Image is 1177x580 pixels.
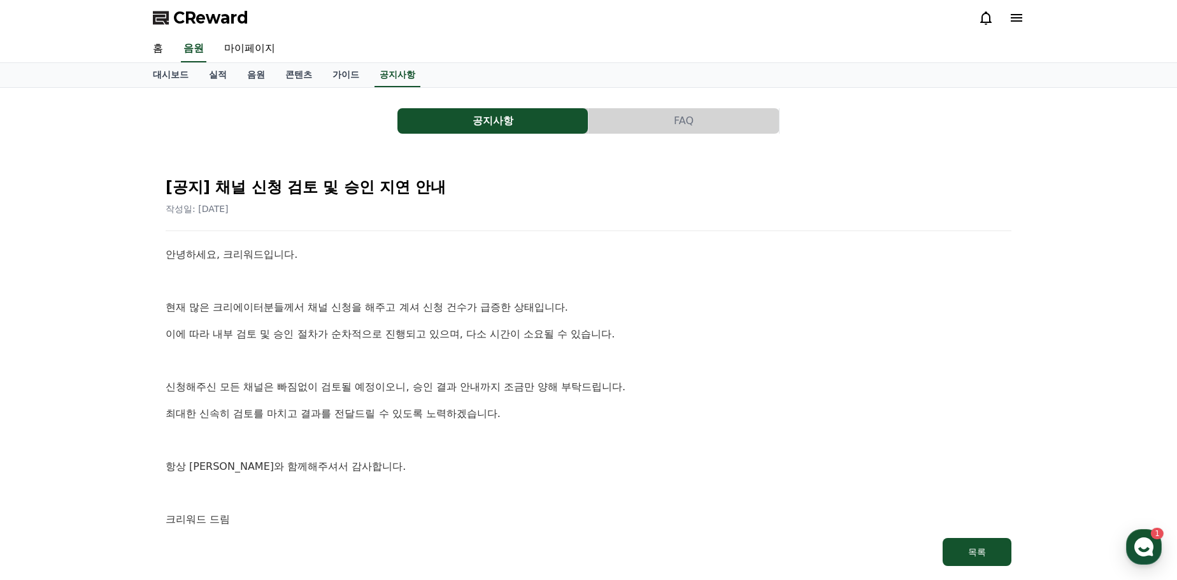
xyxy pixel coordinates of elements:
button: 공지사항 [397,108,588,134]
div: 목록 [968,546,986,558]
p: 신청해주신 모든 채널은 빠짐없이 검토될 예정이오니, 승인 결과 안내까지 조금만 양해 부탁드립니다. [166,379,1011,395]
span: 홈 [40,423,48,433]
a: 실적 [199,63,237,87]
span: 설정 [197,423,212,433]
p: 항상 [PERSON_NAME]와 함께해주셔서 감사합니다. [166,458,1011,475]
a: 목록 [166,538,1011,566]
a: 음원 [181,36,206,62]
p: 최대한 신속히 검토를 마치고 결과를 전달드릴 수 있도록 노력하겠습니다. [166,406,1011,422]
a: 설정 [164,404,245,435]
a: 콘텐츠 [275,63,322,87]
a: 홈 [143,36,173,62]
p: 현재 많은 크리에이터분들께서 채널 신청을 해주고 계셔 신청 건수가 급증한 상태입니다. [166,299,1011,316]
span: 작성일: [DATE] [166,204,229,214]
span: CReward [173,8,248,28]
button: FAQ [588,108,779,134]
a: CReward [153,8,248,28]
a: 공지사항 [374,63,420,87]
p: 크리워드 드림 [166,511,1011,528]
a: 가이드 [322,63,369,87]
p: 이에 따라 내부 검토 및 승인 절차가 순차적으로 진행되고 있으며, 다소 시간이 소요될 수 있습니다. [166,326,1011,343]
span: 대화 [117,423,132,434]
a: 음원 [237,63,275,87]
a: 홈 [4,404,84,435]
a: 마이페이지 [214,36,285,62]
a: 대시보드 [143,63,199,87]
button: 목록 [943,538,1011,566]
a: 1대화 [84,404,164,435]
span: 1 [129,403,134,413]
p: 안녕하세요, 크리워드입니다. [166,246,1011,263]
h2: [공지] 채널 신청 검토 및 승인 지연 안내 [166,177,1011,197]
